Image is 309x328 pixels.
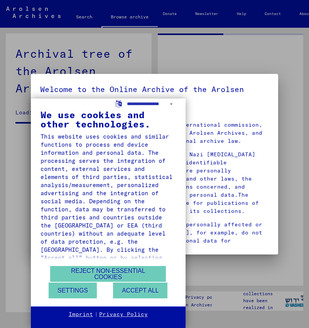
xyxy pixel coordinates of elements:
div: We use cookies and other technologies. [41,110,176,129]
div: This website uses cookies and similar functions to process end device information and personal da... [41,132,176,310]
a: Privacy Policy [99,311,148,318]
a: Imprint [69,311,93,318]
button: Reject non-essential cookies [50,266,166,282]
button: Settings [49,283,97,298]
button: Accept all [113,283,167,298]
